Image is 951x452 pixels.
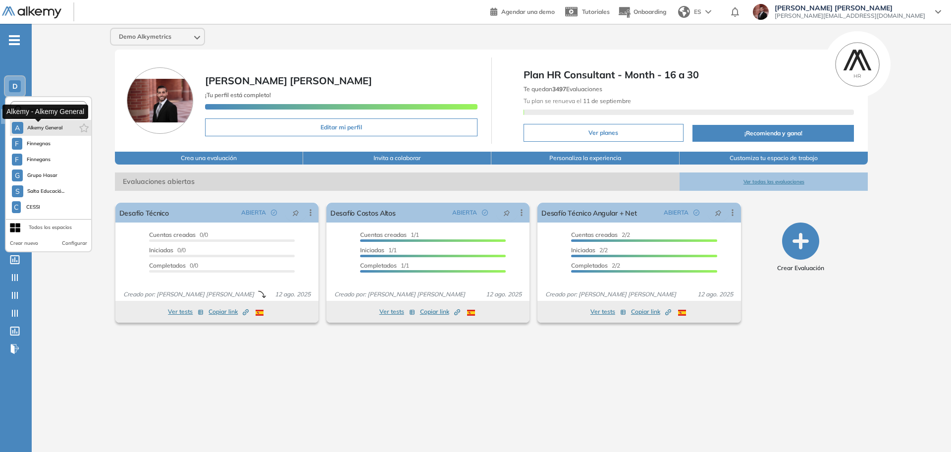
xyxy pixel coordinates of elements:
a: Desafío Técnico [119,203,169,223]
span: 1/1 [360,246,397,254]
span: Cuentas creadas [149,231,196,238]
button: ¡Recomienda y gana! [692,125,854,142]
span: 12 ago. 2025 [271,290,315,299]
button: Ver todas las evaluaciones [680,172,868,191]
span: 2/2 [571,262,620,269]
b: 11 de septiembre [581,97,631,105]
button: Copiar link [209,306,249,318]
button: Editar mi perfil [205,118,477,136]
button: Invita a colaborar [303,152,491,165]
span: Plan HR Consultant - Month - 16 a 30 [524,67,854,82]
button: Crea una evaluación [115,152,303,165]
img: Logo [2,6,61,19]
span: [PERSON_NAME] [PERSON_NAME] [775,4,925,12]
button: pushpin [707,205,729,221]
span: D [12,82,18,90]
span: A [15,124,20,132]
span: 12 ago. 2025 [482,290,526,299]
span: 2/2 [571,231,630,238]
span: check-circle [693,210,699,216]
span: Crear Evaluación [777,264,824,273]
span: ABIERTA [241,208,266,217]
span: pushpin [503,209,510,217]
span: Agendar una demo [501,8,555,15]
span: Completados [149,262,186,269]
span: Iniciadas [149,246,173,254]
span: ES [694,7,701,16]
button: Crear Evaluación [777,223,824,273]
button: pushpin [496,205,518,221]
button: Crear nuevo [10,239,38,247]
div: Alkemy - Alkemy General [2,105,88,119]
span: G [15,171,20,179]
span: ¡Tu perfil está completo! [205,91,271,99]
span: Grupo Hasar [27,171,58,179]
button: pushpin [285,205,307,221]
button: Ver tests [379,306,415,318]
span: Alkemy General [27,124,63,132]
span: Completados [360,262,397,269]
b: 3497 [552,85,566,93]
span: Cuentas creadas [360,231,407,238]
button: Onboarding [618,1,666,23]
button: Configurar [62,239,87,247]
span: Finnegnas [26,140,52,148]
i: - [9,39,20,41]
img: ESP [467,310,475,316]
span: Tutoriales [582,8,610,15]
button: Copiar link [420,306,460,318]
span: pushpin [715,209,722,217]
span: Creado por: [PERSON_NAME] [PERSON_NAME] [119,290,258,299]
img: arrow [705,10,711,14]
span: F [15,140,19,148]
span: 0/0 [149,231,208,238]
span: Te quedan Evaluaciones [524,85,602,93]
img: ESP [256,310,264,316]
span: [PERSON_NAME][EMAIL_ADDRESS][DOMAIN_NAME] [775,12,925,20]
span: F [15,156,19,164]
span: Tu plan se renueva el [524,97,631,105]
span: Creado por: [PERSON_NAME] [PERSON_NAME] [541,290,680,299]
button: Ver tests [590,306,626,318]
span: check-circle [482,210,488,216]
span: C [14,203,19,211]
img: ESP [678,310,686,316]
a: Desafío Costos Altos [330,203,396,223]
button: Ver planes [524,124,684,142]
span: 0/0 [149,246,186,254]
span: Iniciadas [571,246,595,254]
button: Copiar link [631,306,671,318]
span: ABIERTA [452,208,477,217]
span: Completados [571,262,608,269]
img: world [678,6,690,18]
span: [PERSON_NAME] [PERSON_NAME] [205,74,372,87]
span: ABIERTA [664,208,688,217]
button: Personaliza la experiencia [491,152,680,165]
span: Cuentas creadas [571,231,618,238]
span: 0/0 [149,262,198,269]
span: Copiar link [209,307,249,316]
div: Todos los espacios [29,224,72,231]
span: Demo Alkymetrics [119,33,171,41]
span: Creado por: [PERSON_NAME] [PERSON_NAME] [330,290,469,299]
span: Evaluaciones abiertas [115,172,680,191]
span: Salta Educació... [27,187,65,195]
span: Copiar link [631,307,671,316]
a: Agendar una demo [490,5,555,17]
button: Ver tests [168,306,204,318]
span: CESSI [25,203,42,211]
span: Onboarding [634,8,666,15]
span: Copiar link [420,307,460,316]
span: check-circle [271,210,277,216]
span: 2/2 [571,246,608,254]
a: Desafío Técnico Angular + Net [541,203,636,223]
span: 1/1 [360,231,419,238]
span: 12 ago. 2025 [693,290,737,299]
span: Iniciadas [360,246,384,254]
span: Finnegans [26,156,52,164]
span: 1/1 [360,262,409,269]
button: Customiza tu espacio de trabajo [680,152,868,165]
img: Foto de perfil [127,67,193,134]
span: pushpin [292,209,299,217]
span: S [15,187,20,195]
